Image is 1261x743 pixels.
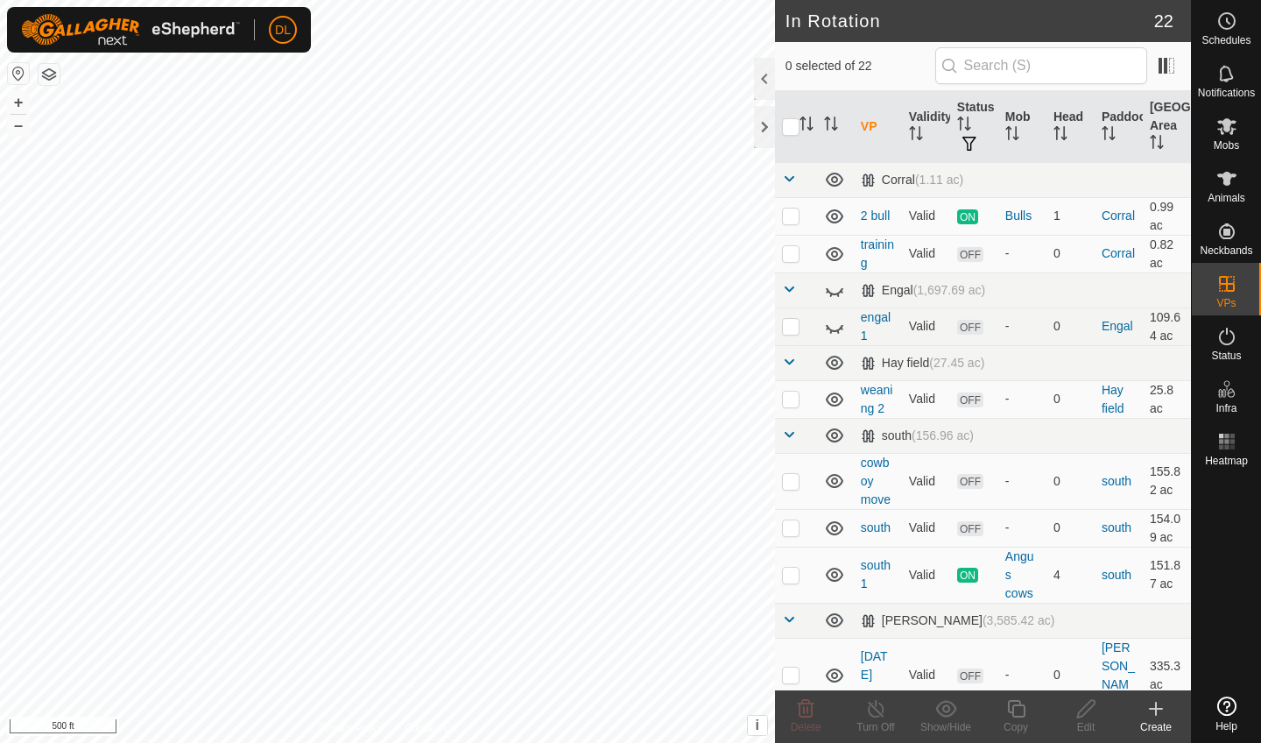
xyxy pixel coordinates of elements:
a: [DATE] move [861,649,891,700]
span: (1,697.69 ac) [913,283,986,297]
img: Gallagher Logo [21,14,240,46]
div: - [1005,390,1039,408]
span: 22 [1154,8,1173,34]
div: Corral [861,173,963,188]
span: OFF [957,521,983,536]
td: 109.64 ac [1143,308,1191,345]
span: Animals [1208,193,1245,203]
span: (27.45 ac) [929,356,984,370]
td: 0.82 ac [1143,235,1191,272]
a: Engal [1102,319,1133,333]
div: - [1005,244,1039,263]
a: Corral [1102,209,1135,223]
button: – [8,115,29,136]
div: Turn Off [841,719,911,735]
td: 0 [1046,509,1095,547]
a: south [861,520,891,534]
div: Angus cows [1005,548,1039,603]
span: i [756,718,759,732]
div: - [1005,472,1039,491]
span: ON [957,209,978,224]
p-sorticon: Activate to sort [800,119,814,133]
div: Create [1121,719,1191,735]
h2: In Rotation [785,11,1154,32]
p-sorticon: Activate to sort [909,129,923,143]
a: Privacy Policy [318,720,384,736]
td: 335.3 ac [1143,638,1191,712]
span: Neckbands [1200,245,1252,256]
p-sorticon: Activate to sort [957,119,971,133]
a: south [1102,474,1131,488]
td: 0 [1046,380,1095,418]
a: Corral [1102,246,1135,260]
td: 4 [1046,547,1095,603]
input: Search (S) [935,47,1147,84]
td: Valid [902,638,950,712]
button: Reset Map [8,63,29,84]
td: 155.82 ac [1143,453,1191,509]
td: Valid [902,308,950,345]
a: training [861,237,894,270]
div: Hay field [861,356,985,371]
a: Help [1192,690,1261,739]
span: (1.11 ac) [915,173,963,187]
span: DL [275,21,291,39]
div: [PERSON_NAME] [861,613,1055,628]
span: Help [1215,721,1237,732]
a: 2 bull [861,209,890,223]
div: - [1005,519,1039,537]
td: Valid [902,197,950,235]
th: Head [1046,91,1095,163]
a: Contact Us [405,720,456,736]
span: OFF [957,669,983,683]
span: (156.96 ac) [912,428,974,442]
td: 0 [1046,235,1095,272]
div: - [1005,317,1039,336]
td: 0 [1046,638,1095,712]
span: OFF [957,247,983,262]
a: Hay field [1102,383,1124,415]
td: 25.8 ac [1143,380,1191,418]
th: Paddock [1095,91,1143,163]
td: 1 [1046,197,1095,235]
th: [GEOGRAPHIC_DATA] Area [1143,91,1191,163]
a: south [1102,520,1131,534]
p-sorticon: Activate to sort [1150,138,1164,152]
p-sorticon: Activate to sort [1053,129,1067,143]
button: i [748,716,767,735]
td: Valid [902,547,950,603]
div: Copy [981,719,1051,735]
a: weaning 2 [861,383,893,415]
span: Heatmap [1205,456,1248,466]
th: VP [854,91,902,163]
th: Validity [902,91,950,163]
th: Mob [998,91,1046,163]
div: south [861,428,974,443]
p-sorticon: Activate to sort [824,119,838,133]
div: Edit [1051,719,1121,735]
span: Delete [791,721,821,733]
div: Bulls [1005,207,1039,225]
span: Infra [1215,403,1236,414]
td: Valid [902,453,950,509]
div: Engal [861,283,985,298]
div: Show/Hide [911,719,981,735]
td: 0.99 ac [1143,197,1191,235]
a: south 1 [861,558,891,591]
span: Mobs [1214,140,1239,151]
span: Schedules [1201,35,1250,46]
span: (3,585.42 ac) [983,613,1055,627]
span: OFF [957,474,983,489]
button: Map Layers [39,64,60,85]
a: south [1102,568,1131,582]
span: Notifications [1198,88,1255,98]
td: 151.87 ac [1143,547,1191,603]
span: Status [1211,350,1241,361]
div: - [1005,666,1039,684]
span: VPs [1216,298,1236,308]
button: + [8,92,29,113]
p-sorticon: Activate to sort [1102,129,1116,143]
a: engal 1 [861,310,891,343]
a: cowboy move [861,456,891,506]
td: Valid [902,380,950,418]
